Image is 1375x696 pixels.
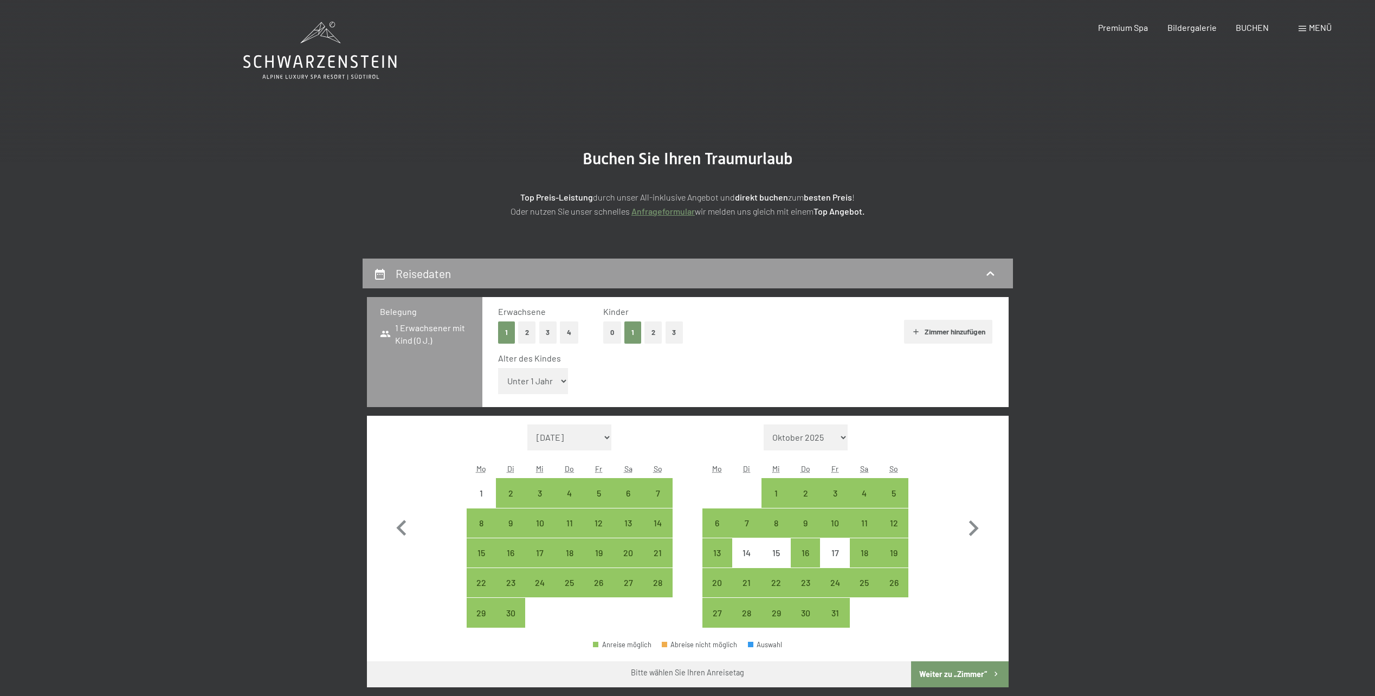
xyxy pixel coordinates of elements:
strong: besten Preis [804,192,852,202]
div: Anreise möglich [791,538,820,568]
div: 30 [792,609,819,636]
div: Anreise möglich [879,508,908,538]
h2: Reisedaten [396,267,451,280]
abbr: Sonntag [889,464,898,473]
div: 12 [585,519,612,546]
strong: Top Angebot. [814,206,864,216]
abbr: Dienstag [743,464,750,473]
abbr: Sonntag [654,464,662,473]
div: 27 [615,578,642,605]
div: Tue Oct 28 2025 [732,598,761,627]
div: Wed Sep 03 2025 [525,478,554,507]
div: Sat Sep 20 2025 [614,538,643,568]
div: 11 [556,519,583,546]
div: Auswahl [748,641,783,648]
div: Mon Sep 15 2025 [467,538,496,568]
div: Anreise möglich [525,478,554,507]
span: Buchen Sie Ihren Traumurlaub [583,149,793,168]
div: Anreise möglich [525,508,554,538]
div: Thu Oct 02 2025 [791,478,820,507]
div: Sat Oct 25 2025 [850,568,879,597]
div: Tue Sep 30 2025 [496,598,525,627]
div: 20 [615,549,642,576]
div: Tue Sep 09 2025 [496,508,525,538]
abbr: Montag [476,464,486,473]
div: Wed Oct 15 2025 [761,538,791,568]
div: Anreise möglich [593,641,651,648]
abbr: Dienstag [507,464,514,473]
a: BUCHEN [1236,22,1269,33]
div: Anreise möglich [643,538,672,568]
div: Sat Oct 11 2025 [850,508,879,538]
div: 24 [821,578,848,605]
div: Abreise nicht möglich [662,641,738,648]
div: 6 [703,519,731,546]
div: Bitte wählen Sie Ihren Anreisetag [631,667,744,678]
div: Mon Oct 13 2025 [702,538,732,568]
div: Anreise möglich [643,478,672,507]
div: 29 [763,609,790,636]
div: Sat Oct 04 2025 [850,478,879,507]
div: Anreise möglich [732,598,761,627]
abbr: Mittwoch [536,464,544,473]
div: Mon Oct 06 2025 [702,508,732,538]
div: Fri Oct 24 2025 [820,568,849,597]
div: Sun Sep 28 2025 [643,568,672,597]
div: Fri Oct 10 2025 [820,508,849,538]
button: Vorheriger Monat [386,424,417,628]
div: Thu Sep 18 2025 [555,538,584,568]
div: Anreise nicht möglich [467,478,496,507]
div: Anreise möglich [850,508,879,538]
strong: Top Preis-Leistung [520,192,593,202]
div: 26 [585,578,612,605]
button: 3 [539,321,557,344]
div: Alter des Kindes [498,352,984,364]
div: Fri Sep 19 2025 [584,538,614,568]
div: Sun Sep 21 2025 [643,538,672,568]
div: Anreise möglich [555,508,584,538]
div: 5 [880,489,907,516]
div: Anreise möglich [614,478,643,507]
div: Anreise möglich [496,478,525,507]
div: 22 [763,578,790,605]
abbr: Donnerstag [801,464,810,473]
div: 3 [821,489,848,516]
div: Anreise nicht möglich [732,538,761,568]
div: 28 [733,609,760,636]
div: Anreise möglich [761,478,791,507]
div: 15 [763,549,790,576]
div: 16 [497,549,524,576]
div: Anreise möglich [761,568,791,597]
abbr: Donnerstag [565,464,574,473]
abbr: Freitag [831,464,838,473]
span: Erwachsene [498,306,546,317]
div: Anreise möglich [467,568,496,597]
div: Anreise möglich [555,568,584,597]
div: Sun Oct 19 2025 [879,538,908,568]
div: Mon Oct 27 2025 [702,598,732,627]
div: 13 [703,549,731,576]
div: Anreise möglich [467,508,496,538]
div: Wed Oct 01 2025 [761,478,791,507]
button: 2 [644,321,662,344]
div: Anreise möglich [614,568,643,597]
div: Wed Oct 29 2025 [761,598,791,627]
div: 6 [615,489,642,516]
div: 25 [556,578,583,605]
div: 8 [468,519,495,546]
div: Fri Oct 03 2025 [820,478,849,507]
a: Premium Spa [1098,22,1148,33]
div: Sat Sep 06 2025 [614,478,643,507]
div: Mon Sep 01 2025 [467,478,496,507]
div: 27 [703,609,731,636]
div: Anreise möglich [820,508,849,538]
div: Anreise möglich [732,508,761,538]
div: Fri Sep 12 2025 [584,508,614,538]
div: Anreise möglich [791,598,820,627]
div: Anreise möglich [850,478,879,507]
div: Anreise möglich [496,598,525,627]
div: 20 [703,578,731,605]
div: Anreise möglich [702,598,732,627]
